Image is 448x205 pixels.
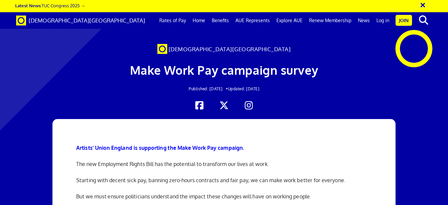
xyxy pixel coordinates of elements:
[273,12,306,29] a: Explore AUE
[413,13,433,27] button: search
[76,161,269,167] span: The new Employment Rights Bill has the potential to transform our lives at work.
[15,3,85,8] a: Latest News:TUC Congress 2025 →
[208,12,232,29] a: Benefits
[189,12,208,29] a: Home
[76,144,244,151] span: Artists’ Union England is supporting the Make Work Pay campaign.
[169,46,291,53] span: [DEMOGRAPHIC_DATA][GEOGRAPHIC_DATA]
[29,17,145,24] span: [DEMOGRAPHIC_DATA][GEOGRAPHIC_DATA]
[396,15,412,26] a: Join
[156,12,189,29] a: Rates of Pay
[189,86,228,91] span: Published: [DATE] •
[373,12,393,29] a: Log in
[232,12,273,29] a: AUE Represents
[76,177,345,184] span: Starting with decent sick pay, banning zero-hours contracts and fair pay, we can make work better...
[355,12,373,29] a: News
[87,87,361,91] h2: Updated: [DATE]
[15,3,42,8] strong: Latest News:
[130,62,318,77] span: Make Work Pay campaign survey
[76,193,311,200] span: But we must ensure politicians understand the impact these changes will have on working people.
[11,12,150,29] a: Brand [DEMOGRAPHIC_DATA][GEOGRAPHIC_DATA]
[306,12,355,29] a: Renew Membership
